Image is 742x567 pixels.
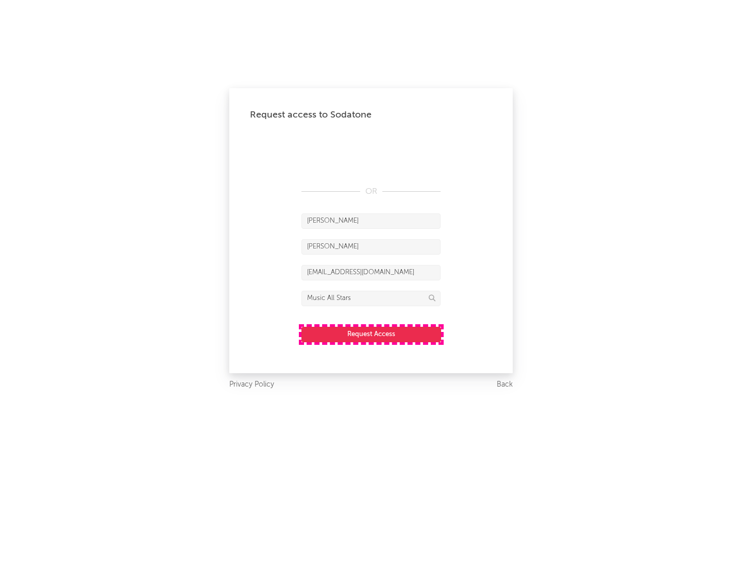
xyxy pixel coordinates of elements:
input: Division [301,291,441,306]
div: Request access to Sodatone [250,109,492,121]
a: Back [497,378,513,391]
button: Request Access [301,327,441,342]
div: OR [301,186,441,198]
input: Email [301,265,441,280]
input: Last Name [301,239,441,255]
a: Privacy Policy [229,378,274,391]
input: First Name [301,213,441,229]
